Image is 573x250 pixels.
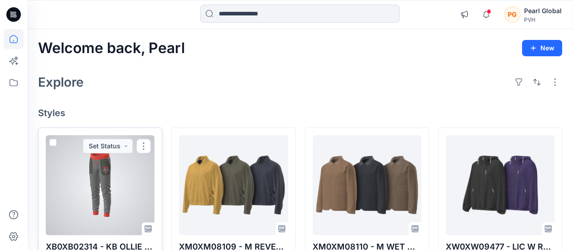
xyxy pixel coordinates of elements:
[446,135,554,235] a: XW0XW09477 - LIC W RAIN JACKET - PROTO V01
[38,40,185,57] h2: Welcome back, Pearl
[504,6,520,23] div: PG
[179,135,288,235] a: XM0XM08109 - M REVERSIBLE IVY JACKET-PROTO V01
[522,40,562,56] button: New
[38,108,562,118] h4: Styles
[524,16,562,23] div: PVH
[46,135,154,235] a: XB0XB02314 - KB OLLIE COLORBLOCK SWEATPANT - PROTO - V01
[313,135,421,235] a: XM0XM08110 - M WET WEATHER BARN JACKET - PROTO V01
[38,75,84,89] h2: Explore
[524,5,562,16] div: Pearl Global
